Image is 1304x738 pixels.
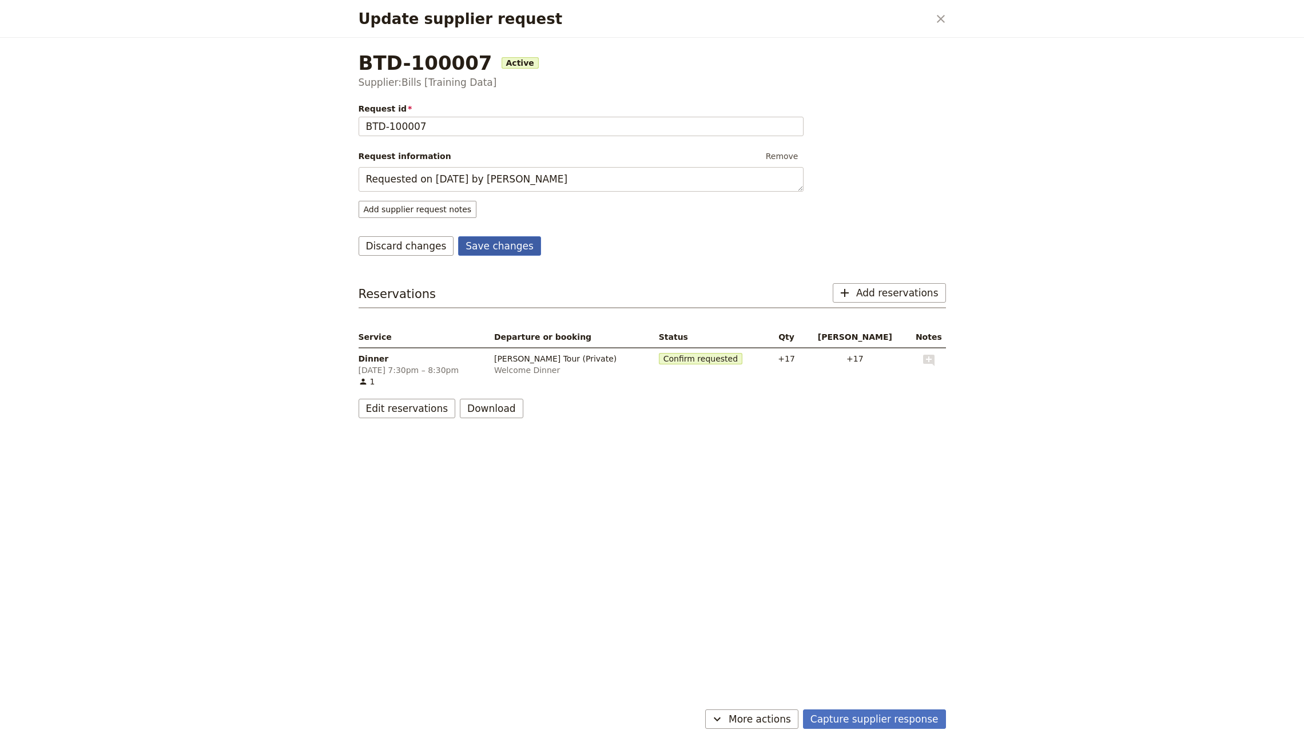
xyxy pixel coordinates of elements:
[494,364,650,376] div: Welcome Dinner
[359,150,451,162] label: Request information
[359,103,804,114] span: Request id
[729,712,791,726] span: More actions
[803,709,946,729] button: Capture supplier response
[359,327,490,348] th: Service
[359,201,477,218] button: Add supplier request notes
[931,9,951,29] button: Close dialog
[705,709,798,729] button: ​More actions
[761,148,804,165] button: Remove
[490,327,654,348] th: Departure or booking
[803,327,908,348] th: [PERSON_NAME]
[659,353,742,364] span: Confirm requested
[654,327,770,348] th: Status
[907,327,945,348] th: Notes
[359,285,436,303] h3: Reservations
[922,353,936,367] button: Add note
[359,10,929,27] h2: Update supplier request
[359,376,485,387] span: 1
[856,286,939,300] span: Add reservations
[775,353,798,364] span: +17
[458,236,541,256] button: Save changes
[833,283,946,303] button: ​Add reservations
[359,353,485,364] span: Dinner
[359,167,804,192] textarea: Requested on [DATE] by [PERSON_NAME]
[770,327,803,348] th: Qty
[359,236,454,256] button: Discard changes
[808,353,903,364] span: +17
[494,353,650,364] div: [PERSON_NAME] Tour (Private)
[359,364,485,376] span: [DATE] 7:30pm – 8:30pm
[460,399,523,418] button: Download
[359,117,804,136] input: Request id
[359,51,946,74] div: BTD-100007
[359,76,946,89] div: Supplier: Bills [Training Data]
[502,57,539,69] span: Active
[359,399,456,418] button: Edit reservations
